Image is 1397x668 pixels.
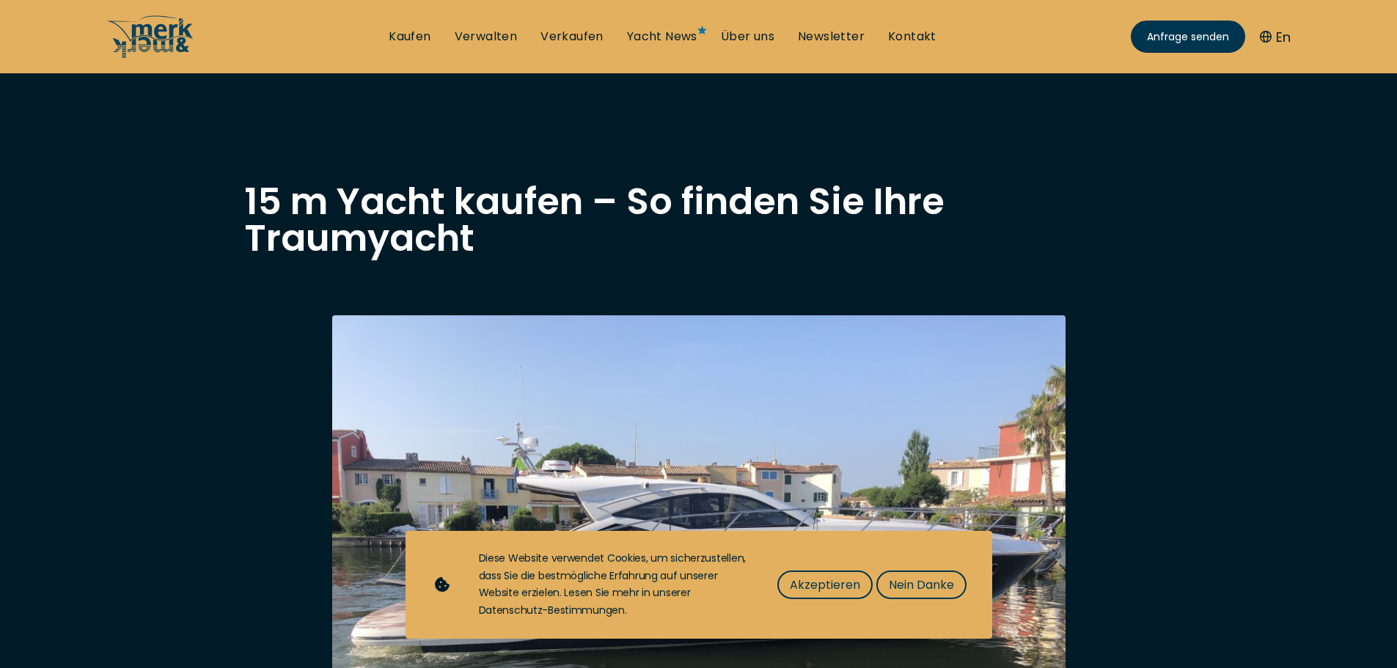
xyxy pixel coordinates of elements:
[889,576,954,594] span: Nein Danke
[1131,21,1245,53] a: Anfrage senden
[455,29,518,45] a: Verwalten
[1260,27,1291,47] button: En
[721,29,774,45] a: Über uns
[540,29,604,45] a: Verkaufen
[479,603,625,617] a: Datenschutz-Bestimmungen
[1147,29,1229,45] span: Anfrage senden
[244,183,1154,257] h1: 15 m Yacht kaufen – So finden Sie Ihre Traumyacht
[798,29,865,45] a: Newsletter
[389,29,430,45] a: Kaufen
[790,576,860,594] span: Akzeptieren
[876,570,967,599] button: Nein Danke
[627,29,697,45] a: Yacht News
[777,570,873,599] button: Akzeptieren
[888,29,936,45] a: Kontakt
[479,550,748,620] div: Diese Website verwendet Cookies, um sicherzustellen, dass Sie die bestmögliche Erfahrung auf unse...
